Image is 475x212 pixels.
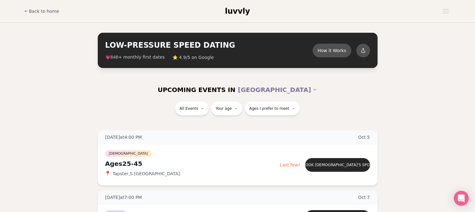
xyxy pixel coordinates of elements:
span: Last few! [280,162,300,167]
span: Tapster , S [GEOGRAPHIC_DATA] [113,171,180,177]
span: Back to home [29,8,59,14]
span: Oct 5 [358,134,370,140]
span: [DATE] at 7:00 PM [105,194,142,200]
span: All Events [180,106,198,111]
span: ⭐ 4.9/5 on Google [172,54,214,60]
button: All Events [175,102,209,115]
h2: LOW-PRESSURE SPEED DATING [105,40,313,50]
span: 840 [111,55,118,60]
span: [DEMOGRAPHIC_DATA] [105,150,152,157]
span: Your age [215,106,232,111]
span: Oct 7 [358,194,370,200]
button: Your age [211,102,242,115]
a: Back to home [24,5,59,17]
span: 💗 + monthly first dates [105,54,165,60]
span: 📍 [105,171,110,176]
span: Ages I prefer to meet [249,106,289,111]
span: luvvly [225,7,250,16]
button: Ages I prefer to meet [245,102,300,115]
span: UPCOMING EVENTS IN [158,85,235,94]
div: Ages 25-45 [105,159,280,168]
button: [GEOGRAPHIC_DATA] [238,83,317,97]
button: Book [DEMOGRAPHIC_DATA]'s spot [305,158,370,172]
span: [DATE] at 4:00 PM [105,134,142,140]
button: How it Works [313,44,351,57]
div: Open Intercom Messenger [454,191,469,206]
button: Open menu [440,7,451,16]
a: luvvly [225,6,250,16]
